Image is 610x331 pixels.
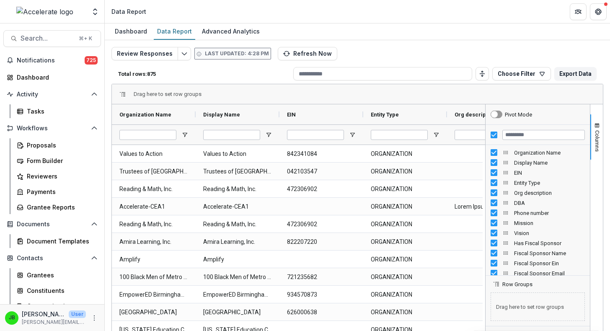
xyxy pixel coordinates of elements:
span: Amira Learning, Inc. [203,233,272,251]
button: Export Data [554,67,597,80]
span: ORGANIZATION [371,304,439,321]
a: Tasks [13,104,101,118]
div: Tasks [27,107,94,116]
span: 626000638 [287,304,356,321]
span: Org description [455,111,496,118]
div: Pivot Mode [505,111,532,118]
span: Entity Type [514,180,585,186]
span: Organization Name [119,111,171,118]
span: Trustees of [GEOGRAPHIC_DATA] [119,163,188,180]
div: Proposals [27,141,94,150]
div: Communications [27,302,94,310]
input: Entity Type Filter Input [371,130,428,140]
span: Fiscal Sponsor Name [514,250,585,256]
span: Org description [514,190,585,196]
div: Org description Column [486,188,590,198]
div: Advanced Analytics [199,25,263,37]
span: ORGANIZATION [371,145,439,163]
div: Form Builder [27,156,94,165]
span: Contacts [17,255,88,262]
span: Amplify [119,251,188,268]
span: ORGANIZATION [371,251,439,268]
span: Amplify [203,251,272,268]
span: [GEOGRAPHIC_DATA] [203,304,272,321]
button: Choose Filter [492,67,551,80]
div: Vision Column [486,228,590,238]
span: Drag here to set row groups [134,91,202,97]
div: Organization Name Column [486,147,590,158]
a: Form Builder [13,154,101,168]
p: Last updated: 4:28 PM [205,50,269,57]
div: Fiscal Sponsor Ein Column [486,258,590,268]
button: Open Filter Menu [433,132,439,138]
a: Payments [13,185,101,199]
img: Accelerate logo [16,7,73,17]
span: Mission [514,220,585,226]
span: Display Name [514,160,585,166]
button: Open entity switcher [89,3,101,20]
div: Dashboard [111,25,150,37]
nav: breadcrumb [108,5,150,18]
span: Row Groups [502,281,532,287]
a: Constituents [13,284,101,297]
span: EIN [287,111,296,118]
button: Open Documents [3,217,101,231]
span: ORGANIZATION [371,181,439,198]
span: 472306902 [287,216,356,233]
div: Payments [27,187,94,196]
span: 100 Black Men of Metro Baton Rouge [119,269,188,286]
button: Open Filter Menu [349,132,356,138]
span: Columns [594,130,600,152]
span: Values to Action [119,145,188,163]
input: Organization Name Filter Input [119,130,176,140]
div: Fiscal Sponsor Email Column [486,268,590,278]
input: Filter Columns Input [502,130,585,140]
span: 042103547 [287,163,356,180]
div: DBA Column [486,198,590,208]
span: Trustees of [GEOGRAPHIC_DATA] [203,163,272,180]
span: ORGANIZATION [371,216,439,233]
span: 725 [85,56,98,65]
a: Document Templates [13,234,101,248]
span: Reading & Math, Inc. [119,216,188,233]
span: Display Name [203,111,240,118]
div: Phone number Column [486,208,590,218]
div: Entity Type Column [486,178,590,188]
span: Reading & Math, Inc. [203,181,272,198]
button: Get Help [590,3,607,20]
div: Has Fiscal Sponsor Column [486,238,590,248]
a: Data Report [154,23,195,40]
div: Fiscal Sponsor Name Column [486,248,590,258]
button: Open Filter Menu [181,132,188,138]
span: 822207220 [287,233,356,251]
div: ⌘ + K [77,34,94,43]
div: Document Templates [27,237,94,246]
span: Amira Learning, Inc. [119,233,188,251]
span: EmpowerED Birmingham/Leaders of Excellence Inc [119,286,188,303]
span: Has Fiscal Sponsor [514,240,585,246]
span: Lorem Ipsum is simply dummy text of the printing and typesetting industry. Lorem Ipsum has been t... [455,198,523,215]
div: Row Groups [486,287,590,326]
span: [GEOGRAPHIC_DATA] [119,304,188,321]
span: Search... [21,34,74,42]
input: Display Name Filter Input [203,130,260,140]
span: Documents [17,221,88,228]
a: Reviewers [13,169,101,183]
span: ORGANIZATION [371,233,439,251]
span: 100 Black Men of Metro Baton Rouge [203,269,272,286]
span: Values to Action [203,145,272,163]
a: Grantee Reports [13,200,101,214]
button: Partners [570,3,587,20]
div: Display Name Column [486,158,590,168]
span: Drag here to set row groups [491,292,585,321]
div: Grantee Reports [27,203,94,212]
span: Accelerate-CEA1 [203,198,272,215]
span: DBA [514,200,585,206]
span: Reading & Math, Inc. [119,181,188,198]
input: Org description Filter Input [455,130,512,140]
a: Dashboard [3,70,101,84]
button: More [89,313,99,323]
p: Total rows: 875 [118,71,290,77]
span: 934570873 [287,286,356,303]
span: Accelerate-CEA1 [119,198,188,215]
